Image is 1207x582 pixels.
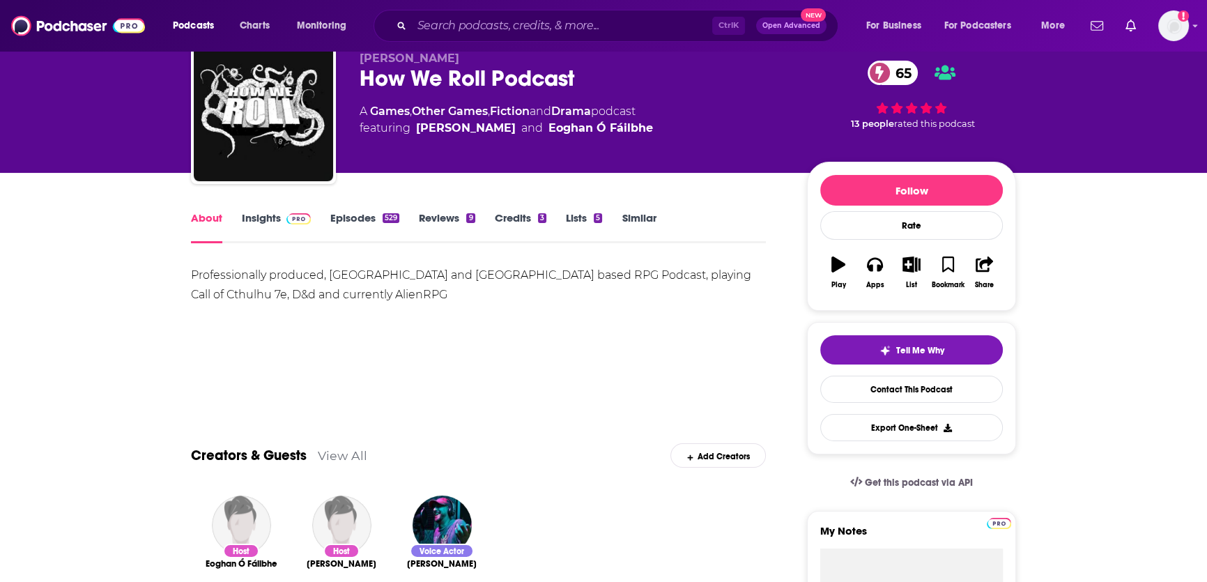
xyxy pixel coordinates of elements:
[594,213,602,223] div: 5
[407,558,477,569] span: [PERSON_NAME]
[865,477,973,489] span: Get this podcast via API
[163,15,232,37] button: open menu
[330,211,399,243] a: Episodes529
[879,345,891,356] img: tell me why sparkle
[323,544,360,558] div: Host
[930,247,966,298] button: Bookmark
[231,15,278,37] a: Charts
[935,15,1031,37] button: open menu
[987,518,1011,529] img: Podchaser Pro
[407,558,477,569] a: Aram Vartian
[882,61,918,85] span: 65
[807,52,1016,138] div: 65 13 peoplerated this podcast
[906,281,917,289] div: List
[383,213,399,223] div: 529
[360,52,459,65] span: [PERSON_NAME]
[967,247,1003,298] button: Share
[622,211,656,243] a: Similar
[307,558,376,569] span: [PERSON_NAME]
[944,16,1011,36] span: For Podcasters
[820,376,1003,403] a: Contact This Podcast
[987,516,1011,529] a: Pro website
[894,118,975,129] span: rated this podcast
[566,211,602,243] a: Lists5
[856,247,893,298] button: Apps
[360,103,653,137] div: A podcast
[242,211,311,243] a: InsightsPodchaser Pro
[287,15,364,37] button: open menu
[1158,10,1189,41] button: Show profile menu
[756,17,827,34] button: Open AdvancedNew
[410,105,412,118] span: ,
[670,443,766,468] div: Add Creators
[495,211,546,243] a: Credits3
[866,281,884,289] div: Apps
[387,10,852,42] div: Search podcasts, credits, & more...
[712,17,745,35] span: Ctrl K
[11,13,145,39] img: Podchaser - Follow, Share and Rate Podcasts
[412,105,488,118] a: Other Games
[866,16,921,36] span: For Business
[820,247,856,298] button: Play
[466,213,475,223] div: 9
[538,213,546,223] div: 3
[893,247,930,298] button: List
[932,281,964,289] div: Bookmark
[212,496,271,555] img: Eoghan Ó Fáilbhe
[820,211,1003,240] div: Rate
[191,266,766,305] div: Professionally produced, [GEOGRAPHIC_DATA] and [GEOGRAPHIC_DATA] based RPG Podcast, playing Call ...
[820,414,1003,441] button: Export One-Sheet
[896,345,944,356] span: Tell Me Why
[831,281,846,289] div: Play
[548,120,653,137] a: Eoghan Ó Fáilbhe
[173,16,214,36] span: Podcasts
[851,118,894,129] span: 13 people
[416,120,516,137] a: Joe Trier
[191,447,307,464] a: Creators & Guests
[360,120,653,137] span: featuring
[801,8,826,22] span: New
[762,22,820,29] span: Open Advanced
[240,16,270,36] span: Charts
[1158,10,1189,41] span: Logged in as Pickaxe
[1085,14,1109,38] a: Show notifications dropdown
[206,558,277,569] a: Eoghan Ó Fáilbhe
[868,61,918,85] a: 65
[521,120,543,137] span: and
[286,213,311,224] img: Podchaser Pro
[820,335,1003,365] button: tell me why sparkleTell Me Why
[488,105,490,118] span: ,
[307,558,376,569] a: Joe Trier
[370,105,410,118] a: Games
[318,448,367,463] a: View All
[820,524,1003,549] label: My Notes
[410,544,474,558] div: Voice Actor
[223,544,259,558] div: Host
[856,15,939,37] button: open menu
[1120,14,1141,38] a: Show notifications dropdown
[975,281,994,289] div: Share
[413,496,472,555] img: Aram Vartian
[530,105,551,118] span: and
[412,15,712,37] input: Search podcasts, credits, & more...
[490,105,530,118] a: Fiction
[551,105,591,118] a: Drama
[839,466,984,500] a: Get this podcast via API
[312,496,371,555] img: Joe Trier
[1031,15,1082,37] button: open menu
[1178,10,1189,22] svg: Add a profile image
[194,42,333,181] img: How We Roll Podcast
[1158,10,1189,41] img: User Profile
[820,175,1003,206] button: Follow
[1041,16,1065,36] span: More
[191,211,222,243] a: About
[297,16,346,36] span: Monitoring
[419,211,475,243] a: Reviews9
